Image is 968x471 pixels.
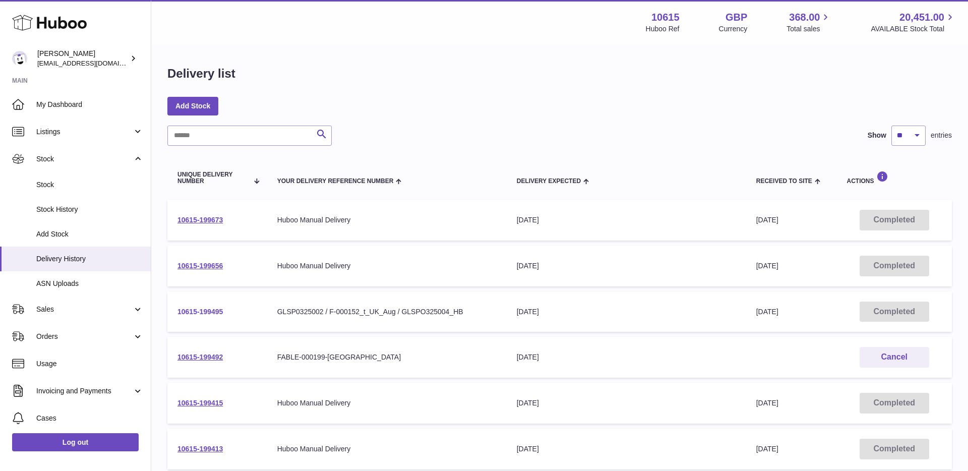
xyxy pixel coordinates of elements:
span: ASN Uploads [36,279,143,288]
span: entries [931,131,952,140]
strong: GBP [725,11,747,24]
label: Show [868,131,886,140]
span: [DATE] [756,216,778,224]
span: Stock [36,154,133,164]
span: My Dashboard [36,100,143,109]
div: [PERSON_NAME] [37,49,128,68]
span: AVAILABLE Stock Total [871,24,956,34]
div: Currency [719,24,748,34]
span: Stock History [36,205,143,214]
div: [DATE] [517,444,736,454]
span: 368.00 [789,11,820,24]
span: Sales [36,305,133,314]
div: Huboo Ref [646,24,680,34]
div: Huboo Manual Delivery [277,444,497,454]
div: [DATE] [517,352,736,362]
span: Your Delivery Reference Number [277,178,394,185]
a: Add Stock [167,97,218,115]
strong: 10615 [651,11,680,24]
a: 10615-199495 [177,308,223,316]
span: [DATE] [756,262,778,270]
a: Log out [12,433,139,451]
button: Cancel [860,347,929,368]
a: 10615-199656 [177,262,223,270]
div: FABLE-000199-[GEOGRAPHIC_DATA] [277,352,497,362]
div: [DATE] [517,307,736,317]
span: Delivery Expected [517,178,581,185]
span: [EMAIL_ADDRESS][DOMAIN_NAME] [37,59,148,67]
a: 20,451.00 AVAILABLE Stock Total [871,11,956,34]
span: Invoicing and Payments [36,386,133,396]
a: 10615-199673 [177,216,223,224]
a: 10615-199413 [177,445,223,453]
div: Huboo Manual Delivery [277,215,497,225]
div: [DATE] [517,261,736,271]
span: [DATE] [756,308,778,316]
div: [DATE] [517,398,736,408]
span: [DATE] [756,399,778,407]
span: [DATE] [756,445,778,453]
span: Total sales [786,24,831,34]
span: Orders [36,332,133,341]
span: Delivery History [36,254,143,264]
a: 10615-199415 [177,399,223,407]
img: fulfillment@fable.com [12,51,27,66]
h1: Delivery list [167,66,235,82]
div: [DATE] [517,215,736,225]
span: Usage [36,359,143,369]
span: Add Stock [36,229,143,239]
div: Huboo Manual Delivery [277,261,497,271]
a: 10615-199492 [177,353,223,361]
span: Unique Delivery Number [177,171,248,185]
span: Stock [36,180,143,190]
span: 20,451.00 [899,11,944,24]
span: Listings [36,127,133,137]
span: Cases [36,414,143,423]
div: GLSP0325002 / F-000152_t_UK_Aug / GLSPO325004_HB [277,307,497,317]
div: Huboo Manual Delivery [277,398,497,408]
span: Received to Site [756,178,812,185]
a: 368.00 Total sales [786,11,831,34]
div: Actions [846,171,942,185]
